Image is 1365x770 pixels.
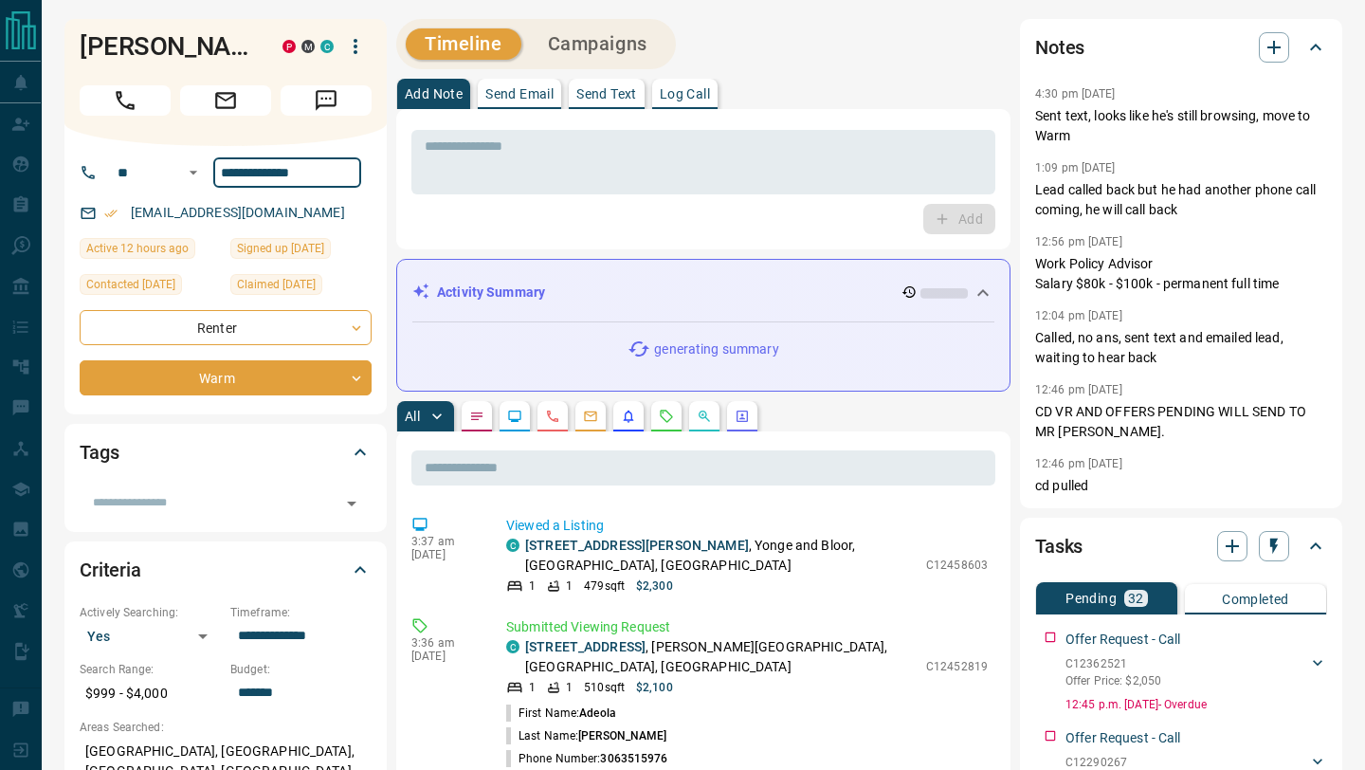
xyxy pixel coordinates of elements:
div: Criteria [80,547,372,593]
svg: Calls [545,409,560,424]
p: , Yonge and Bloor, [GEOGRAPHIC_DATA], [GEOGRAPHIC_DATA] [525,536,917,576]
div: Yes [80,621,221,651]
p: Sent text, looks like he's still browsing, move to Warm [1035,106,1327,146]
p: Lead called back but he had another phone call coming, he will call back [1035,180,1327,220]
p: 3:37 am [411,535,478,548]
svg: Listing Alerts [621,409,636,424]
p: 12:46 pm [DATE] [1035,457,1122,470]
p: $2,100 [636,679,673,696]
span: Message [281,85,372,116]
p: Search Range: [80,661,221,678]
p: 12:45 p.m. [DATE] - Overdue [1065,696,1327,713]
div: Tasks [1035,523,1327,569]
span: 3063515976 [600,752,667,765]
p: 1 [566,679,573,696]
p: [DATE] [411,548,478,561]
h2: Criteria [80,555,141,585]
p: 1 [529,679,536,696]
div: Tue Sep 09 2025 [230,274,372,301]
svg: Emails [583,409,598,424]
p: C12458603 [926,557,988,574]
p: All [405,410,420,423]
h2: Tags [80,437,118,467]
svg: Requests [659,409,674,424]
p: Viewed a Listing [506,516,988,536]
div: Tags [80,430,372,475]
a: [STREET_ADDRESS][PERSON_NAME] [525,538,749,553]
div: C12362521Offer Price: $2,050 [1065,651,1327,693]
p: 1:09 pm [DATE] [1035,161,1116,174]
p: Log Call [660,87,710,101]
p: $999 - $4,000 [80,678,221,709]
div: Activity Summary [412,275,994,310]
button: Open [338,490,365,517]
p: Timeframe: [230,604,372,621]
svg: Email Verified [104,207,118,220]
p: Actively Searching: [80,604,221,621]
p: [DATE] [411,650,478,663]
div: condos.ca [506,640,519,653]
p: Send Text [576,87,637,101]
button: Campaigns [529,28,666,60]
div: mrloft.ca [301,40,315,53]
span: Claimed [DATE] [237,275,316,294]
p: Work Policy Advisor Salary $80k - $100k - permanent full time [1035,254,1327,294]
div: Wed Apr 28 2021 [230,238,372,265]
p: Add Note [405,87,463,101]
p: Last Name: [506,727,667,744]
div: condos.ca [320,40,334,53]
div: Notes [1035,25,1327,70]
p: C12362521 [1065,655,1161,672]
button: Timeline [406,28,521,60]
p: CD VR AND OFFERS PENDING WILL SEND TO MR [PERSON_NAME]. [1035,402,1327,442]
p: Called, no ans, sent text and emailed lead, waiting to hear back [1035,328,1327,368]
p: 12:46 pm [DATE] [1035,383,1122,396]
p: Areas Searched: [80,719,372,736]
p: Completed [1222,593,1289,606]
div: Warm [80,360,372,395]
p: 3:36 am [411,636,478,650]
p: 4:30 pm [DATE] [1035,87,1116,101]
p: Send Email [485,87,554,101]
p: Phone Number: [506,750,668,767]
svg: Lead Browsing Activity [507,409,522,424]
p: Offer Price: $2,050 [1065,672,1161,689]
div: property.ca [282,40,296,53]
span: Adeola [579,706,616,720]
p: 12:04 pm [DATE] [1035,309,1122,322]
p: 12:56 pm [DATE] [1035,235,1122,248]
span: Call [80,85,171,116]
p: 1 [529,577,536,595]
span: Contacted [DATE] [86,275,175,294]
p: $2,300 [636,577,673,595]
span: [PERSON_NAME] [578,729,666,742]
p: Budget: [230,661,372,678]
p: Pending [1065,592,1117,605]
svg: Opportunities [697,409,712,424]
span: Email [180,85,271,116]
p: , [PERSON_NAME][GEOGRAPHIC_DATA], [GEOGRAPHIC_DATA], [GEOGRAPHIC_DATA] [525,637,917,677]
p: Submitted Viewing Request [506,617,988,637]
a: [EMAIL_ADDRESS][DOMAIN_NAME] [131,205,345,220]
button: Open [182,161,205,184]
p: C12452819 [926,658,988,675]
h2: Tasks [1035,531,1083,561]
p: 1 [566,577,573,595]
p: Offer Request - Call [1065,630,1181,650]
span: Active 12 hours ago [86,239,189,258]
p: 479 sqft [584,577,625,595]
p: 32 [1128,592,1144,605]
div: Mon Sep 08 2025 [80,274,221,301]
div: condos.ca [506,539,519,552]
svg: Agent Actions [735,409,750,424]
h1: [PERSON_NAME] [80,31,254,62]
p: 510 sqft [584,679,625,696]
p: generating summary [654,339,778,359]
div: Renter [80,310,372,345]
div: Tue Oct 14 2025 [80,238,221,265]
p: cd pulled [1035,476,1327,496]
svg: Notes [469,409,484,424]
p: Activity Summary [437,283,545,302]
a: [STREET_ADDRESS] [525,639,646,654]
p: First Name: [506,705,616,722]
